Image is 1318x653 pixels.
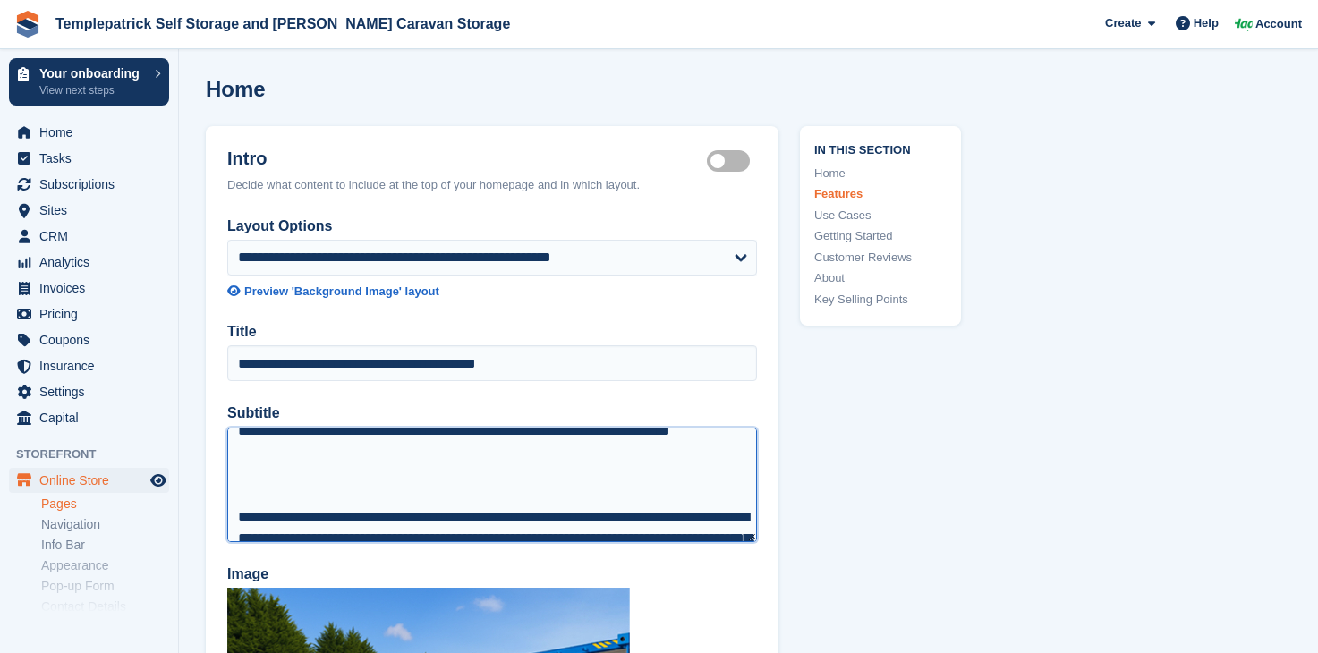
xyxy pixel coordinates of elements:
span: Invoices [39,276,147,301]
span: CRM [39,224,147,249]
label: Layout Options [227,216,757,237]
span: Settings [39,379,147,404]
a: menu [9,405,169,430]
img: stora-icon-8386f47178a22dfd0bd8f6a31ec36ba5ce8667c1dd55bd0f319d3a0aa187defe.svg [14,11,41,38]
span: Capital [39,405,147,430]
a: Use Cases [814,207,947,225]
label: Title [227,321,757,343]
a: menu [9,250,169,275]
span: In this section [814,140,947,157]
a: Your onboarding View next steps [9,58,169,106]
a: menu [9,327,169,352]
a: Home [814,165,947,182]
a: Features [814,185,947,203]
a: menu [9,120,169,145]
span: Account [1255,15,1302,33]
span: Storefront [16,445,178,463]
span: Help [1194,14,1219,32]
a: Pages [41,496,169,513]
span: Subscriptions [39,172,147,197]
img: Gareth Hagan [1235,14,1253,32]
p: View next steps [39,82,146,98]
span: Insurance [39,353,147,378]
span: Create [1105,14,1141,32]
a: menu [9,172,169,197]
span: Coupons [39,327,147,352]
span: Sites [39,198,147,223]
a: menu [9,276,169,301]
a: menu [9,353,169,378]
span: Home [39,120,147,145]
a: menu [9,301,169,326]
h2: Intro [227,148,707,169]
a: menu [9,224,169,249]
label: Image [227,564,757,585]
a: Pop-up Form [41,578,169,595]
a: Preview 'Background Image' layout [227,283,757,301]
a: Templepatrick Self Storage and [PERSON_NAME] Caravan Storage [48,9,517,38]
a: Navigation [41,516,169,533]
a: Customer Reviews [814,249,947,267]
a: Appearance [41,557,169,574]
span: Analytics [39,250,147,275]
p: Your onboarding [39,67,146,80]
a: Info Bar [41,537,169,554]
label: Subtitle [227,403,757,424]
a: Contact Details [41,598,169,615]
a: menu [9,468,169,493]
a: Getting Started [814,227,947,245]
a: Preview store [148,470,169,491]
h1: Home [206,77,266,101]
a: Key Selling Points [814,291,947,309]
a: menu [9,146,169,171]
div: Preview 'Background Image' layout [244,283,439,301]
label: Hero section active [707,160,757,163]
a: menu [9,379,169,404]
a: menu [9,198,169,223]
div: Decide what content to include at the top of your homepage and in which layout. [227,176,757,194]
span: Tasks [39,146,147,171]
span: Online Store [39,468,147,493]
span: Pricing [39,301,147,326]
a: About [814,269,947,287]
